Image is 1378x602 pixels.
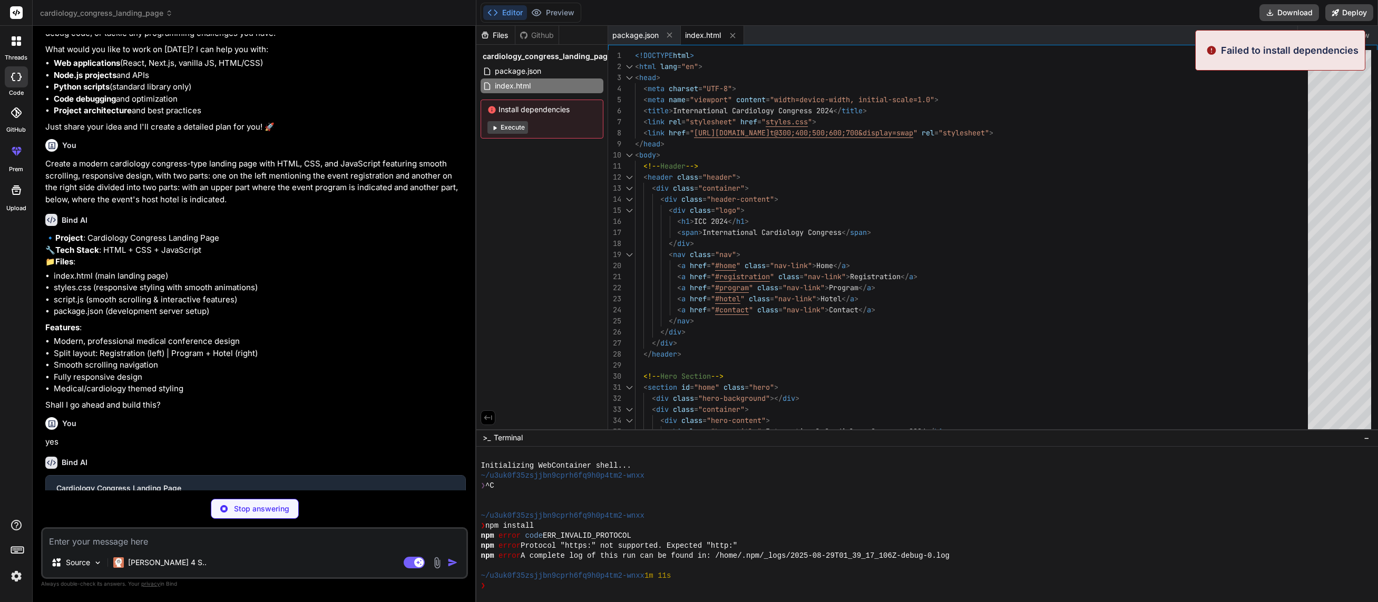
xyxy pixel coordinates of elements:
span: " [740,294,745,303]
span: > [736,250,740,259]
label: code [9,88,24,97]
span: href [690,261,707,270]
span: International Cardiology Congress 2024 [673,106,833,115]
img: attachment [431,557,443,569]
span: href [690,294,707,303]
span: div [656,183,669,193]
span: meta [648,84,664,93]
span: = [694,183,698,193]
span: > [660,139,664,149]
span: class [681,194,702,204]
span: "header-content" [707,194,774,204]
span: = [698,84,702,93]
span: </ [901,272,909,281]
span: header [648,172,673,182]
div: Click to collapse the range. [622,61,636,72]
div: Files [476,30,515,41]
label: Upload [6,204,26,213]
div: 16 [608,216,621,227]
strong: Python scripts [54,82,110,92]
div: Github [515,30,559,41]
span: #registration [715,272,770,281]
span: --> [711,371,724,381]
span: = [707,272,711,281]
span: " [711,283,715,292]
span: "width=device-width, initial-scale=1.0" [770,95,934,104]
span: = [686,95,690,104]
span: title [842,106,863,115]
span: − [1364,432,1370,443]
label: threads [5,53,27,62]
span: < [643,84,648,93]
button: Execute [487,121,528,134]
span: = [707,305,711,314]
span: = [681,117,686,126]
span: < [643,95,648,104]
span: index.html [494,80,532,92]
li: package.json (development server setup) [54,305,466,318]
span: </ [643,349,652,359]
span: </ [833,106,842,115]
span: div [677,239,690,248]
div: Click to collapse the range. [622,205,636,216]
span: " [736,261,740,270]
span: class [757,305,778,314]
span: </ [669,239,677,248]
span: = [686,128,690,137]
div: 22 [608,282,621,293]
span: cardiology_congress_landing_page [483,51,612,62]
span: </ [842,294,850,303]
div: Cardiology Congress Landing Page [56,483,438,494]
li: Split layout: Registration (left) | Program + Hotel (right) [54,348,466,360]
span: > [816,294,820,303]
div: 29 [608,360,621,371]
span: < [677,283,681,292]
span: </ [833,261,842,270]
span: " [749,283,753,292]
div: Click to collapse the range. [622,194,636,205]
span: Header [660,161,686,171]
li: styles.css (responsive styling with smooth animations) [54,282,466,294]
li: Smooth scrolling navigation [54,359,466,371]
span: class [690,205,711,215]
span: > [690,316,694,325]
span: h1 [681,216,690,226]
span: = [770,294,774,303]
span: > [690,216,694,226]
span: "nav-link" [804,272,846,281]
div: 11 [608,161,621,172]
span: > [698,228,702,237]
span: head [643,139,660,149]
span: > [669,106,673,115]
li: Modern, professional medical conference design [54,335,466,348]
span: html [673,51,690,60]
span: a [867,283,871,292]
strong: Project [55,233,83,243]
p: : [45,322,466,334]
div: 2 [608,61,621,72]
div: Click to collapse the range. [622,183,636,194]
span: < [643,128,648,137]
span: " [913,128,917,137]
span: < [652,183,656,193]
strong: Files [55,256,73,267]
p: Failed to install dependencies [1221,43,1359,57]
span: <!-- [643,371,660,381]
span: "en" [681,62,698,71]
span: "nav-link" [783,305,825,314]
div: 13 [608,183,621,194]
span: "stylesheet" [939,128,989,137]
div: Click to collapse the range. [622,172,636,183]
span: < [669,250,673,259]
span: content [736,95,766,104]
span: < [677,228,681,237]
span: > [812,117,816,126]
span: = [778,283,783,292]
div: 17 [608,227,621,238]
span: > [871,283,875,292]
span: > [863,106,867,115]
span: Contact [829,305,858,314]
span: <!-- [643,161,660,171]
img: alert [1206,43,1217,57]
strong: Web applications [54,58,120,68]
